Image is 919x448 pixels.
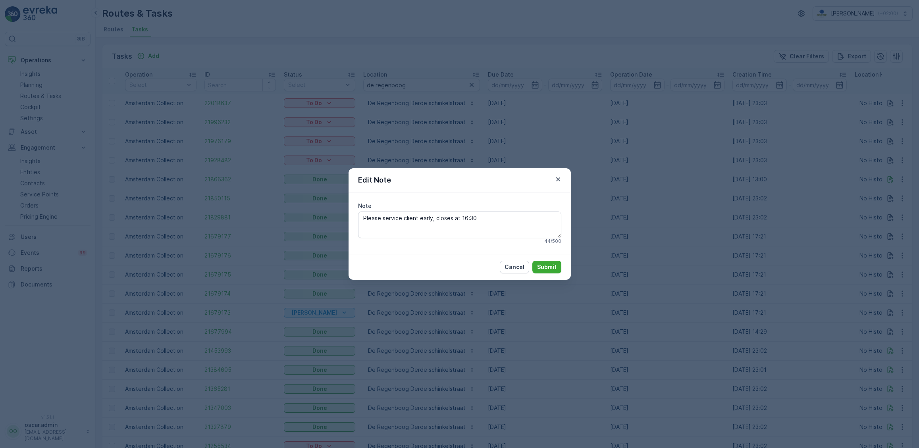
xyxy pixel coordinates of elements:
label: Note [358,202,372,209]
button: Submit [532,261,561,273]
p: Submit [537,263,557,271]
textarea: Please service client early, closes at 16:30 [358,212,561,238]
button: Cancel [500,261,529,273]
p: Edit Note [358,175,391,186]
p: Cancel [505,263,524,271]
p: 44 / 500 [544,238,561,244]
